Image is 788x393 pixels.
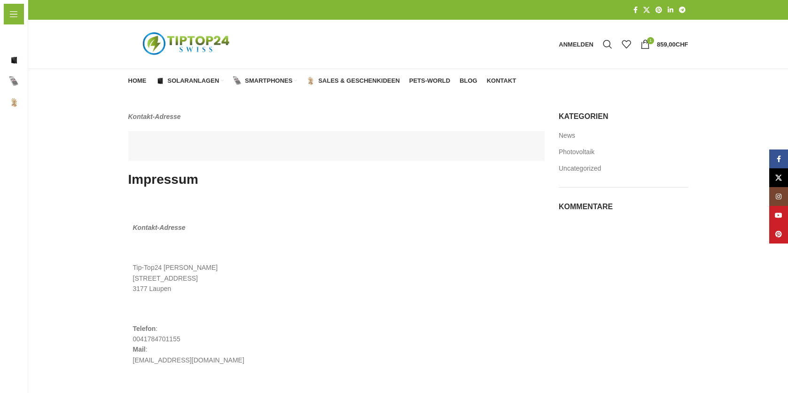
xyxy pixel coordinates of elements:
[133,262,540,294] p: Tip-Top24 [PERSON_NAME] [STREET_ADDRESS] 3177 Laupen
[769,168,788,187] a: X Social Link
[409,71,450,90] a: Pets-World
[124,71,521,90] div: Hauptnavigation
[554,35,598,54] a: Anmelden
[9,77,19,86] img: Smartphones
[409,77,450,85] span: Pets-World
[233,71,297,90] a: Smartphones
[559,202,688,212] h5: Kommentare
[168,77,219,85] span: Solaranlagen
[559,111,688,122] h5: Kategorien
[559,41,593,47] span: Anmelden
[636,35,693,54] a: 1 859,00CHF
[233,77,242,85] img: Smartphones
[769,187,788,206] a: Instagram Social Link
[128,113,181,120] i: Kontakt-Adresse
[676,41,688,48] span: CHF
[617,35,636,54] div: Meine Wunschliste
[9,55,19,65] img: Solaranlagen
[640,4,653,16] a: X Social Link
[128,40,246,47] a: Logo der Website
[665,4,676,16] a: LinkedIn Social Link
[460,71,477,90] a: Blog
[23,9,40,19] span: Menü
[306,77,315,85] img: Sales & Geschenkideen
[769,149,788,168] a: Facebook Social Link
[9,31,28,47] span: Home
[653,4,665,16] a: Pinterest Social Link
[9,115,44,132] span: Pets-World
[156,71,224,90] a: Solaranlagen
[133,323,540,366] p: : 0041784701155 : [EMAIL_ADDRESS][DOMAIN_NAME]
[460,77,477,85] span: Blog
[647,37,654,44] span: 1
[23,52,65,69] span: Solaranlagen
[487,77,516,85] span: Kontakt
[128,170,545,189] h1: Impressum
[598,35,617,54] a: Suche
[245,77,292,85] span: Smartphones
[156,77,164,85] img: Solaranlagen
[9,136,24,153] span: Blog
[559,164,602,173] a: Uncategorized
[306,71,399,90] a: Sales & Geschenkideen
[559,131,576,141] a: News
[23,94,98,111] span: Sales & Geschenkideen
[559,148,595,157] a: Photovoltaik
[769,206,788,225] a: YouTube Social Link
[9,157,34,174] span: Kontakt
[133,325,156,332] strong: Telefon
[487,71,516,90] a: Kontakt
[128,77,147,85] span: Home
[631,4,640,16] a: Facebook Social Link
[676,4,688,16] a: Telegram Social Link
[128,71,147,90] a: Home
[23,73,65,90] span: Smartphones
[133,224,186,231] em: Kontakt-Adresse
[769,225,788,244] a: Pinterest Social Link
[318,77,399,85] span: Sales & Geschenkideen
[133,346,146,353] strong: Mail
[657,41,688,48] bdi: 859,00
[9,98,19,107] img: Sales & Geschenkideen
